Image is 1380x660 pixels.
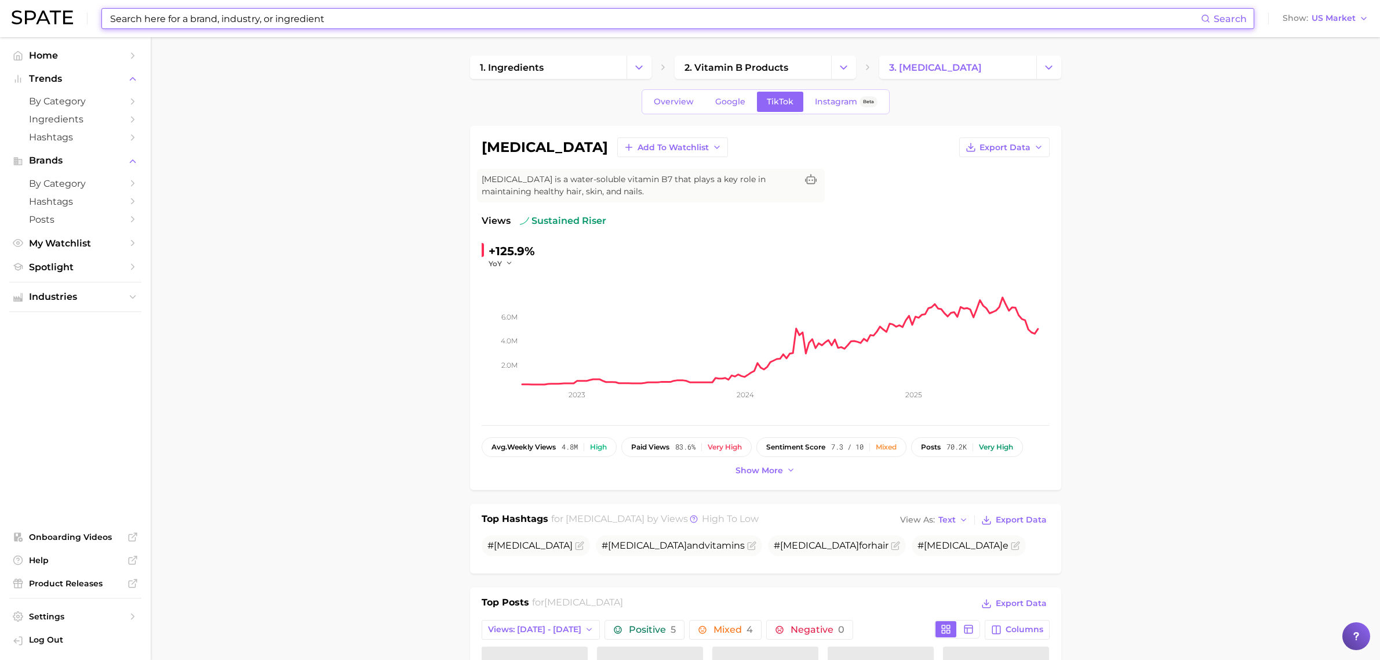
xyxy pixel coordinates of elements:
a: Product Releases [9,575,141,592]
a: Onboarding Videos [9,528,141,546]
a: Settings [9,608,141,625]
button: posts70.2kVery high [911,437,1023,457]
button: Flag as miscategorized or irrelevant [891,541,900,550]
button: Views: [DATE] - [DATE] [482,620,600,640]
div: Mixed [876,443,897,451]
span: 7.3 / 10 [831,443,864,451]
a: 3. [MEDICAL_DATA] [879,56,1036,79]
button: Flag as miscategorized or irrelevant [747,541,756,550]
button: Columns [985,620,1049,640]
span: Negative [791,625,844,634]
button: YoY [489,259,514,269]
span: Mixed [713,625,753,634]
span: by Category [29,96,122,107]
span: Positive [629,625,676,634]
span: 83.6% [675,443,696,451]
span: Trends [29,74,122,84]
a: Google [705,92,755,112]
span: 0 [838,624,844,635]
button: Trends [9,70,141,88]
span: YoY [489,259,502,269]
h1: Top Hashtags [482,512,548,528]
a: Spotlight [9,258,141,276]
h1: [MEDICAL_DATA] [482,140,608,154]
span: # andvitamins [602,540,745,551]
a: by Category [9,92,141,110]
span: Columns [1006,625,1043,634]
span: # e [917,540,1008,551]
span: Text [938,517,956,523]
span: Google [715,97,745,107]
span: paid views [631,443,669,451]
span: high to low [702,513,759,524]
span: [MEDICAL_DATA] is a water-soluble vitamin B7 that plays a key role in maintaining healthy hair, s... [482,173,797,198]
span: Show more [735,466,783,476]
button: Export Data [978,596,1049,612]
a: InstagramBeta [805,92,887,112]
tspan: 2024 [736,390,753,399]
span: 5 [671,624,676,635]
span: 4.8m [562,443,578,451]
span: Export Data [996,599,1047,608]
button: Brands [9,152,141,169]
button: Export Data [978,512,1049,528]
a: Help [9,552,141,569]
span: Log Out [29,634,132,645]
span: Export Data [980,143,1031,153]
span: My Watchlist [29,238,122,249]
tspan: 2.0m [501,361,518,369]
span: Product Releases [29,578,122,589]
span: View As [900,517,935,523]
span: # [487,540,573,551]
button: paid views83.6%Very high [621,437,752,457]
button: sentiment score7.3 / 10Mixed [756,437,906,457]
span: 2. vitamin b products [684,62,788,73]
tspan: 4.0m [501,336,518,345]
span: Show [1283,15,1308,21]
span: Instagram [815,97,857,107]
span: sustained riser [520,214,606,228]
span: [MEDICAL_DATA] [608,540,687,551]
h1: Top Posts [482,596,529,613]
span: 3. [MEDICAL_DATA] [889,62,982,73]
span: 4 [747,624,753,635]
span: sentiment score [766,443,825,451]
a: Home [9,46,141,64]
h2: for [532,596,623,613]
a: 2. vitamin b products [675,56,831,79]
span: Spotlight [29,262,122,273]
abbr: average [491,443,507,451]
button: Flag as miscategorized or irrelevant [1011,541,1020,550]
span: Home [29,50,122,61]
tspan: 2025 [905,390,922,399]
img: sustained riser [520,216,529,226]
span: weekly views [491,443,556,451]
button: View AsText [897,513,971,528]
button: Flag as miscategorized or irrelevant [575,541,584,550]
span: US Market [1312,15,1356,21]
a: My Watchlist [9,234,141,252]
span: Overview [654,97,694,107]
a: Hashtags [9,128,141,146]
span: by Category [29,178,122,189]
span: Views: [DATE] - [DATE] [488,625,581,634]
span: [MEDICAL_DATA] [566,513,645,524]
button: Export Data [959,137,1050,157]
span: Help [29,555,122,565]
span: TikTok [767,97,793,107]
button: Show more [733,463,799,478]
span: Hashtags [29,196,122,207]
span: 70.2k [946,443,967,451]
span: Export Data [996,515,1047,525]
button: Change Category [627,56,651,79]
span: [MEDICAL_DATA] [494,540,573,551]
span: [MEDICAL_DATA] [924,540,1003,551]
a: by Category [9,175,141,193]
span: Posts [29,214,122,225]
button: Industries [9,288,141,306]
input: Search here for a brand, industry, or ingredient [109,9,1201,28]
a: Overview [644,92,704,112]
span: [MEDICAL_DATA] [780,540,859,551]
span: Beta [863,97,874,107]
div: Very high [708,443,742,451]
